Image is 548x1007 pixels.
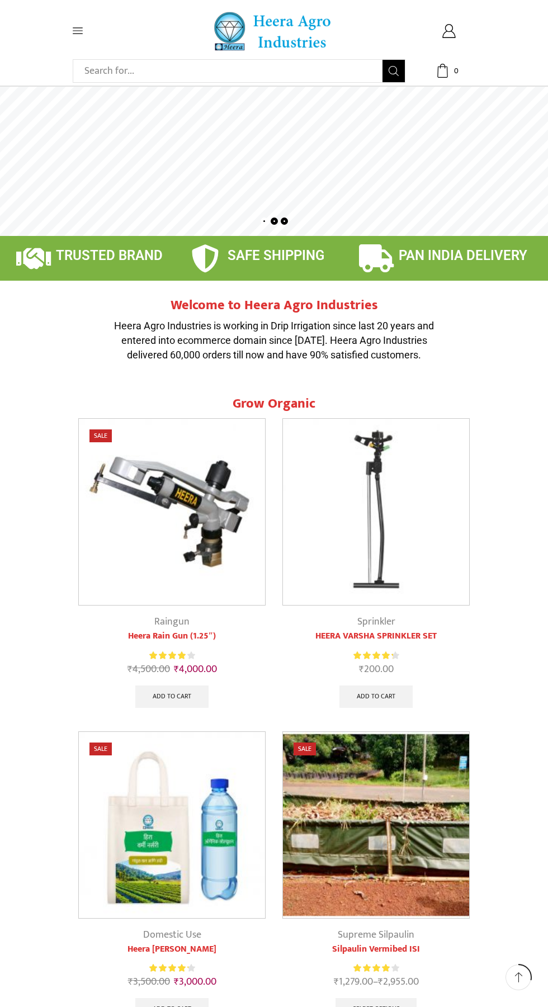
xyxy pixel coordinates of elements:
[149,650,186,661] span: Rated out of 5
[78,943,266,956] a: Heera [PERSON_NAME]
[128,973,170,990] bdi: 3,500.00
[378,973,383,990] span: ₹
[174,973,179,990] span: ₹
[353,962,391,974] span: Rated out of 5
[359,661,364,678] span: ₹
[233,393,315,415] span: Grow Organic
[143,926,201,943] a: Domestic Use
[128,973,133,990] span: ₹
[149,962,188,974] span: Rated out of 5
[339,685,413,708] a: Add to cart: “HEERA VARSHA SPRINKLER SET”
[450,65,461,77] span: 0
[353,650,393,661] span: Rated out of 5
[399,248,527,263] span: PAN INDIA DELIVERY
[283,419,469,605] img: Impact Mini Sprinkler
[106,319,442,362] p: Heera Agro Industries is working in Drip Irrigation since last 20 years and entered into ecommerc...
[353,650,399,661] div: Rated 4.37 out of 5
[127,661,170,678] bdi: 4,500.00
[174,973,216,990] bdi: 3,000.00
[353,962,399,974] div: Rated 4.17 out of 5
[283,732,469,918] img: Silpaulin Vermibed ISI
[79,732,265,918] img: Heera Vermi Nursery
[357,613,395,630] a: Sprinkler
[79,60,382,82] input: Search for...
[89,429,112,442] span: Sale
[282,943,470,956] a: Silpaulin Vermibed ISI
[174,661,179,678] span: ₹
[106,297,442,314] h2: Welcome to Heera Agro Industries
[422,64,475,78] a: 0
[282,975,470,990] span: –
[56,248,163,263] span: TRUSTED BRAND
[154,613,190,630] a: Raingun
[294,743,316,755] span: Sale
[338,926,414,943] a: Supreme Silpaulin
[127,661,133,678] span: ₹
[228,248,324,263] span: SAFE SHIPPING
[149,962,195,974] div: Rated 4.33 out of 5
[334,973,373,990] bdi: 1,279.00
[282,630,470,643] a: HEERA VARSHA SPRINKLER SET
[359,661,394,678] bdi: 200.00
[334,973,339,990] span: ₹
[135,685,209,708] a: Add to cart: “Heera Rain Gun (1.25")”
[79,419,265,605] img: Heera Raingun 1.50
[149,650,195,661] div: Rated 4.00 out of 5
[89,743,112,755] span: Sale
[382,60,405,82] button: Search button
[378,973,419,990] bdi: 2,955.00
[174,661,217,678] bdi: 4,000.00
[78,630,266,643] a: Heera Rain Gun (1.25″)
